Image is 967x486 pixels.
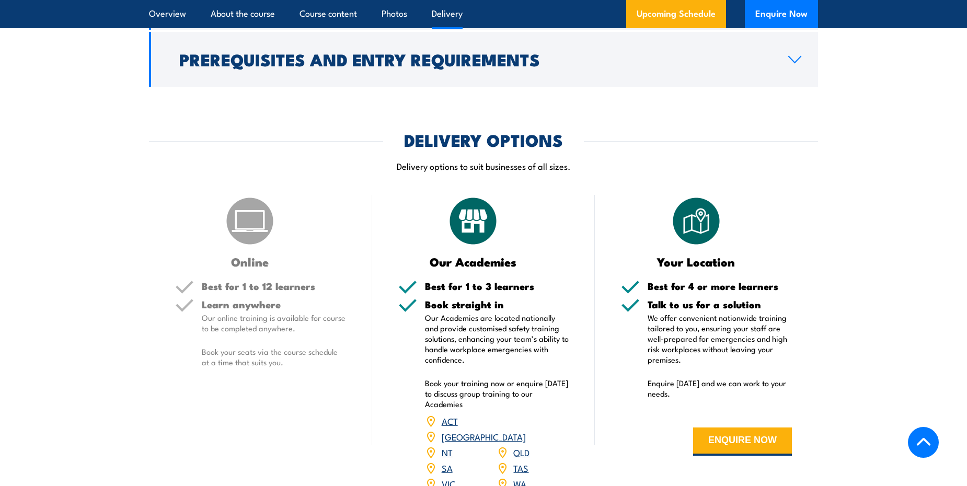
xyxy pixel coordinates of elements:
h3: Online [175,256,325,268]
h5: Book straight in [425,299,569,309]
h5: Best for 1 to 3 learners [425,281,569,291]
a: SA [442,461,453,474]
h5: Learn anywhere [202,299,346,309]
p: Book your training now or enquire [DATE] to discuss group training to our Academies [425,378,569,409]
a: ACT [442,414,458,427]
p: Our Academies are located nationally and provide customised safety training solutions, enhancing ... [425,313,569,365]
p: We offer convenient nationwide training tailored to you, ensuring your staff are well-prepared fo... [648,313,792,365]
h5: Best for 1 to 12 learners [202,281,346,291]
a: TAS [513,461,528,474]
a: NT [442,446,453,458]
a: [GEOGRAPHIC_DATA] [442,430,526,443]
h3: Your Location [621,256,771,268]
h2: DELIVERY OPTIONS [404,132,563,147]
h5: Talk to us for a solution [648,299,792,309]
p: Our online training is available for course to be completed anywhere. [202,313,346,333]
p: Enquire [DATE] and we can work to your needs. [648,378,792,399]
a: Prerequisites and Entry Requirements [149,32,818,87]
button: ENQUIRE NOW [693,427,792,456]
h3: Our Academies [398,256,548,268]
p: Delivery options to suit businesses of all sizes. [149,160,818,172]
p: Book your seats via the course schedule at a time that suits you. [202,346,346,367]
h5: Best for 4 or more learners [648,281,792,291]
h2: Prerequisites and Entry Requirements [179,52,772,66]
a: QLD [513,446,529,458]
